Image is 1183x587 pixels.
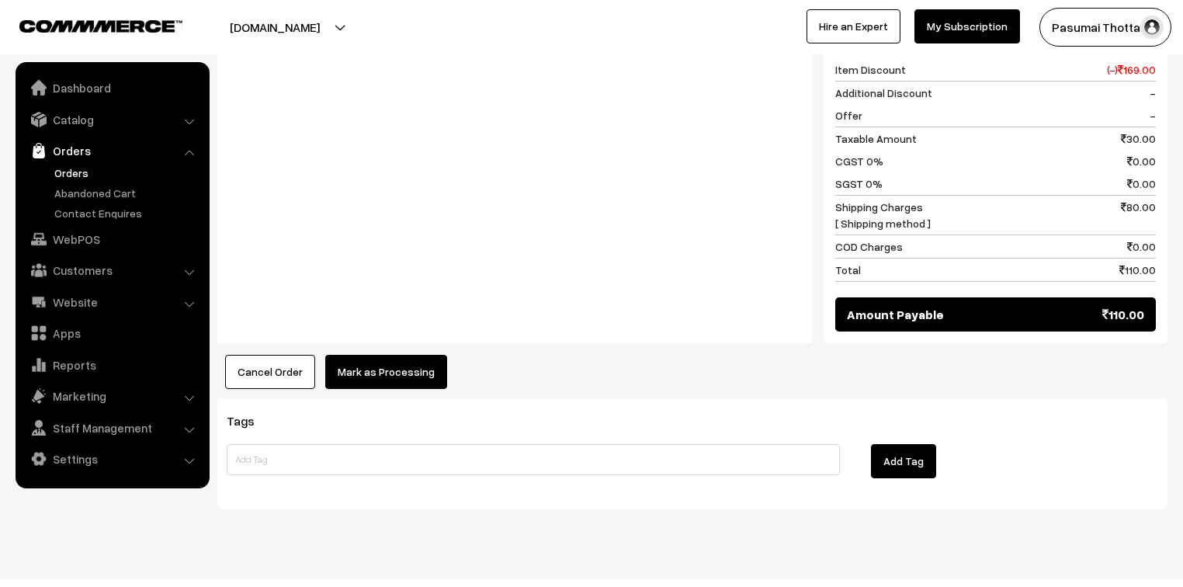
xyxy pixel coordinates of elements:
span: 80.00 [1121,199,1156,231]
span: 110.00 [1119,262,1156,278]
span: Total [835,262,861,278]
span: Amount Payable [847,305,944,324]
a: Website [19,288,204,316]
a: My Subscription [914,9,1020,43]
span: (-) 169.00 [1107,61,1156,78]
a: Settings [19,445,204,473]
span: 0.00 [1127,238,1156,255]
span: Offer [835,107,862,123]
a: Customers [19,256,204,284]
span: Item Discount [835,61,906,78]
a: COMMMERCE [19,16,155,34]
a: Catalog [19,106,204,134]
span: SGST 0% [835,175,883,192]
a: Dashboard [19,74,204,102]
span: COD Charges [835,238,903,255]
a: Contact Enquires [50,205,204,221]
span: 0.00 [1127,153,1156,169]
a: Hire an Expert [807,9,900,43]
img: user [1140,16,1164,39]
span: Taxable Amount [835,130,917,147]
img: COMMMERCE [19,20,182,32]
button: [DOMAIN_NAME] [175,8,374,47]
input: Add Tag [227,444,840,475]
span: Tags [227,413,273,429]
span: Additional Discount [835,85,932,101]
a: Apps [19,319,204,347]
button: Cancel Order [225,355,315,389]
span: - [1150,85,1156,101]
span: 30.00 [1121,130,1156,147]
a: WebPOS [19,225,204,253]
a: Abandoned Cart [50,185,204,201]
a: Orders [50,165,204,181]
span: 0.00 [1127,175,1156,192]
span: - [1150,107,1156,123]
span: Shipping Charges [ Shipping method ] [835,199,931,231]
a: Marketing [19,382,204,410]
a: Reports [19,351,204,379]
button: Add Tag [871,444,936,478]
button: Mark as Processing [325,355,447,389]
a: Orders [19,137,204,165]
a: Staff Management [19,414,204,442]
button: Pasumai Thotta… [1039,8,1171,47]
span: 110.00 [1102,305,1144,324]
span: CGST 0% [835,153,883,169]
